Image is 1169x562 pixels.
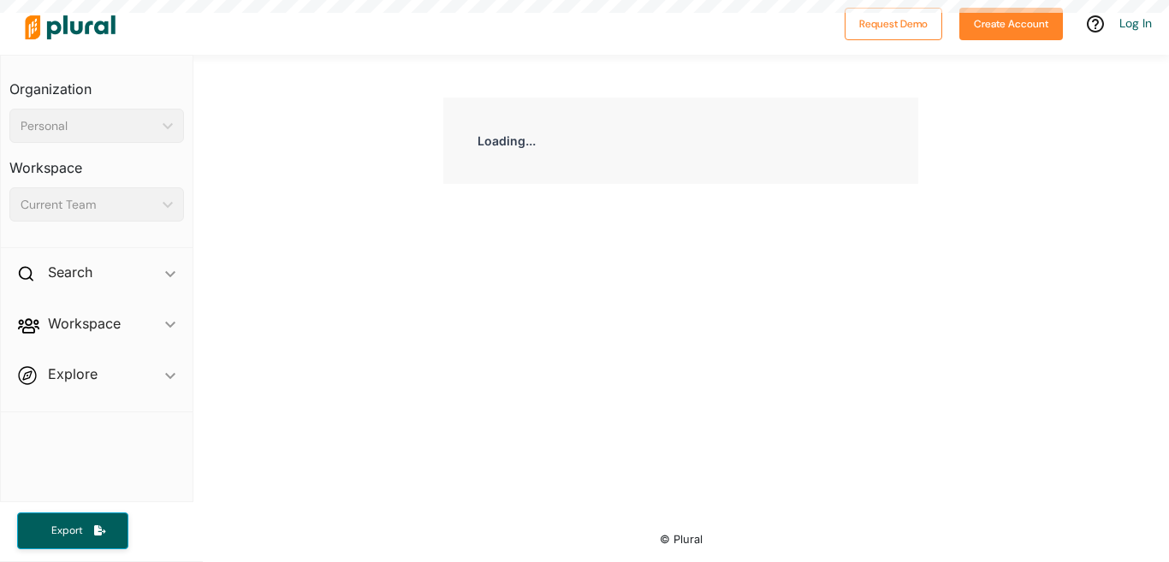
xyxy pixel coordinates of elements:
[959,8,1063,40] button: Create Account
[21,196,156,214] div: Current Team
[1119,15,1152,31] a: Log In
[845,14,942,32] a: Request Demo
[9,143,184,180] h3: Workspace
[48,263,92,281] h2: Search
[443,98,918,184] div: Loading...
[845,8,942,40] button: Request Demo
[660,533,703,546] small: © Plural
[959,14,1063,32] a: Create Account
[17,512,128,549] button: Export
[9,64,184,102] h3: Organization
[39,524,94,538] span: Export
[21,117,156,135] div: Personal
